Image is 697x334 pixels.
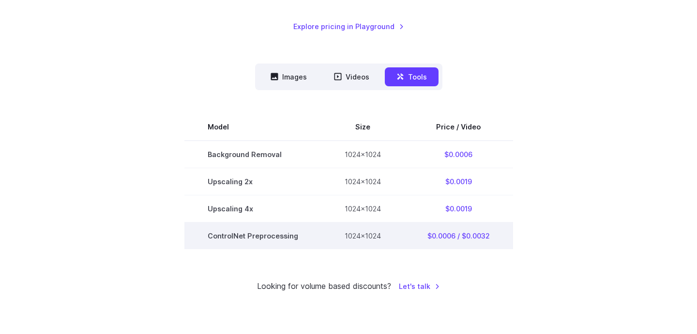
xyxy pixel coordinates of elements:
[184,168,321,195] td: Upscaling 2x
[184,195,321,222] td: Upscaling 4x
[321,141,404,168] td: 1024x1024
[184,113,321,141] th: Model
[293,21,404,32] a: Explore pricing in Playground
[385,67,439,86] button: Tools
[257,280,391,293] small: Looking for volume based discounts?
[404,222,513,249] td: $0.0006 / $0.0032
[321,195,404,222] td: 1024x1024
[322,67,381,86] button: Videos
[404,195,513,222] td: $0.0019
[184,141,321,168] td: Background Removal
[321,222,404,249] td: 1024x1024
[404,168,513,195] td: $0.0019
[404,141,513,168] td: $0.0006
[321,168,404,195] td: 1024x1024
[321,113,404,141] th: Size
[184,222,321,249] td: ControlNet Preprocessing
[404,113,513,141] th: Price / Video
[259,67,318,86] button: Images
[399,281,440,292] a: Let's talk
